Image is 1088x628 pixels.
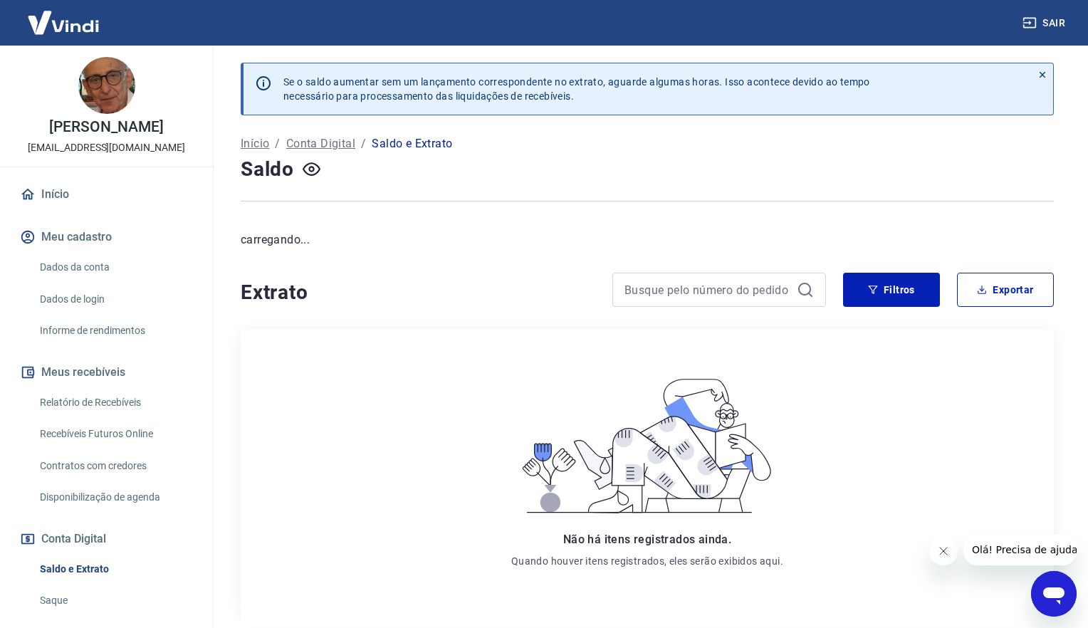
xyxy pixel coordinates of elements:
a: Disponibilização de agenda [34,483,196,512]
a: Início [17,179,196,210]
p: [PERSON_NAME] [49,120,163,135]
button: Exportar [957,273,1054,307]
p: Se o saldo aumentar sem um lançamento correspondente no extrato, aguarde algumas horas. Isso acon... [283,75,870,103]
button: Filtros [843,273,940,307]
p: Quando houver itens registrados, eles serão exibidos aqui. [511,554,783,568]
span: Não há itens registrados ainda. [563,533,731,546]
a: Conta Digital [286,135,355,152]
a: Dados da conta [34,253,196,282]
span: Olá! Precisa de ajuda? [9,10,120,21]
input: Busque pelo número do pedido [624,279,791,300]
h4: Saldo [241,155,294,184]
button: Sair [1020,10,1071,36]
iframe: Mensagem da empresa [963,534,1077,565]
button: Meus recebíveis [17,357,196,388]
a: Dados de login [34,285,196,314]
h4: Extrato [241,278,595,307]
p: [EMAIL_ADDRESS][DOMAIN_NAME] [28,140,185,155]
a: Saque [34,586,196,615]
p: / [275,135,280,152]
a: Saldo e Extrato [34,555,196,584]
iframe: Fechar mensagem [929,537,958,565]
a: Informe de rendimentos [34,316,196,345]
button: Meu cadastro [17,221,196,253]
a: Relatório de Recebíveis [34,388,196,417]
p: / [361,135,366,152]
img: 65ccf836-dd60-49ea-ae96-1129d1770261.jpeg [78,57,135,114]
p: Saldo e Extrato [372,135,452,152]
a: Contratos com credores [34,451,196,481]
p: carregando... [241,231,1054,248]
img: Vindi [17,1,110,44]
iframe: Botão para abrir a janela de mensagens [1031,571,1077,617]
a: Início [241,135,269,152]
a: Recebíveis Futuros Online [34,419,196,449]
button: Conta Digital [17,523,196,555]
